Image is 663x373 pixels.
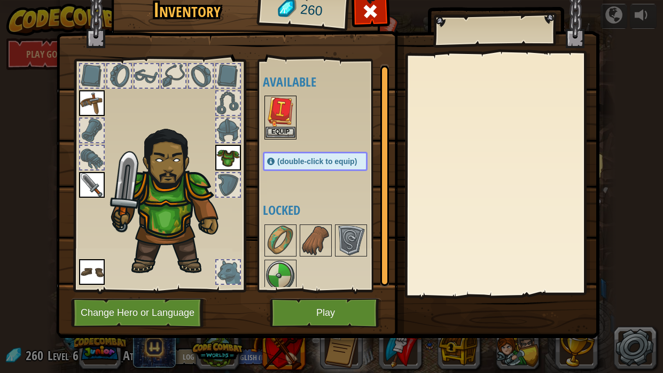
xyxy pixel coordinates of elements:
img: portrait.png [266,226,295,255]
button: Equip [266,127,295,138]
img: portrait.png [79,259,105,285]
img: portrait.png [301,226,331,255]
button: Play [270,298,381,328]
img: portrait.png [266,97,295,127]
span: (double-click to equip) [277,157,357,166]
img: portrait.png [266,261,295,291]
h4: Available [263,75,389,89]
img: duelist_hair.png [106,121,237,276]
h4: Locked [263,203,389,217]
img: portrait.png [336,226,366,255]
img: portrait.png [79,172,105,198]
img: portrait.png [79,90,105,116]
img: portrait.png [215,145,241,170]
button: Change Hero or Language [71,298,207,328]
